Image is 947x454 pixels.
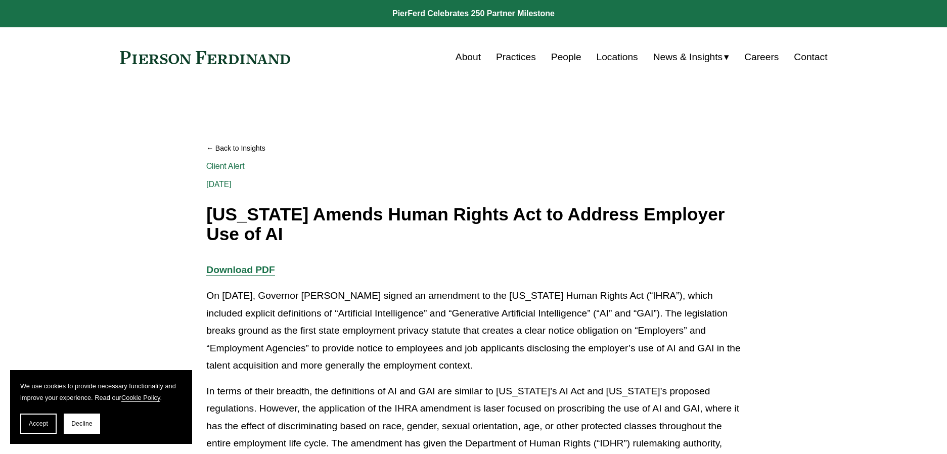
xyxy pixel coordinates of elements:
[20,380,182,403] p: We use cookies to provide necessary functionality and improve your experience. Read our .
[206,161,245,171] a: Client Alert
[64,414,100,434] button: Decline
[496,48,536,67] a: Practices
[121,394,160,401] a: Cookie Policy
[206,140,740,157] a: Back to Insights
[10,370,192,444] section: Cookie banner
[456,48,481,67] a: About
[206,179,232,189] span: [DATE]
[744,48,779,67] a: Careers
[20,414,57,434] button: Accept
[206,287,740,375] p: On [DATE], Governor [PERSON_NAME] signed an amendment to the [US_STATE] Human Rights Act (“IHRA”)...
[206,264,275,275] a: Download PDF
[29,420,48,427] span: Accept
[206,205,740,244] h1: [US_STATE] Amends Human Rights Act to Address Employer Use of AI
[794,48,827,67] a: Contact
[597,48,638,67] a: Locations
[551,48,581,67] a: People
[653,49,723,66] span: News & Insights
[653,48,730,67] a: folder dropdown
[71,420,93,427] span: Decline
